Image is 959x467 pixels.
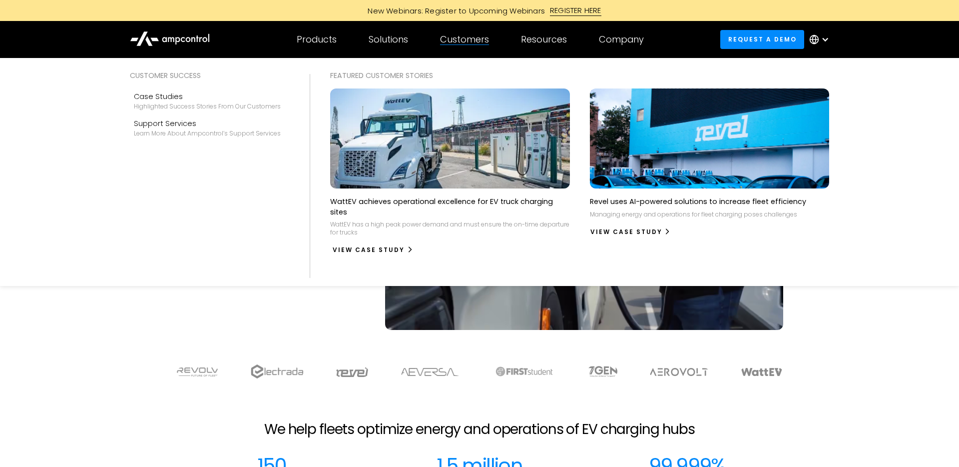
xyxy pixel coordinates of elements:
[590,224,671,240] a: View Case Study
[521,34,567,45] div: Resources
[649,368,709,376] img: Aerovolt Logo
[134,129,281,137] div: Learn more about Ampcontrol’s support services
[134,102,281,110] div: Highlighted success stories From Our Customers
[134,91,281,102] div: Case Studies
[264,421,695,438] h2: We help fleets optimize energy and operations of EV charging hubs
[134,118,281,129] div: Support Services
[330,70,829,81] div: Featured Customer Stories
[720,30,804,48] a: Request a demo
[297,34,337,45] div: Products
[550,5,601,16] div: REGISTER HERE
[358,5,550,16] div: New Webinars: Register to Upcoming Webinars
[130,114,290,141] a: Support ServicesLearn more about Ampcontrol’s support services
[590,210,797,218] p: Managing energy and operations for fleet charging poses challenges
[255,5,704,16] a: New Webinars: Register to Upcoming WebinarsREGISTER HERE
[330,220,570,236] p: WattEV has a high peak power demand and must ensure the on-time departure for trucks
[599,34,644,45] div: Company
[130,70,290,81] div: Customer success
[369,34,408,45] div: Solutions
[332,242,414,258] a: View Case Study
[130,87,290,114] a: Case StudiesHighlighted success stories From Our Customers
[333,245,405,254] div: View Case Study
[741,368,783,376] img: WattEV logo
[330,196,570,216] p: WattEV achieves operational excellence for EV truck charging sites
[590,227,662,236] div: View Case Study
[251,364,303,378] img: electrada logo
[590,196,806,206] p: Revel uses AI-powered solutions to increase fleet efficiency
[440,34,489,45] div: Customers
